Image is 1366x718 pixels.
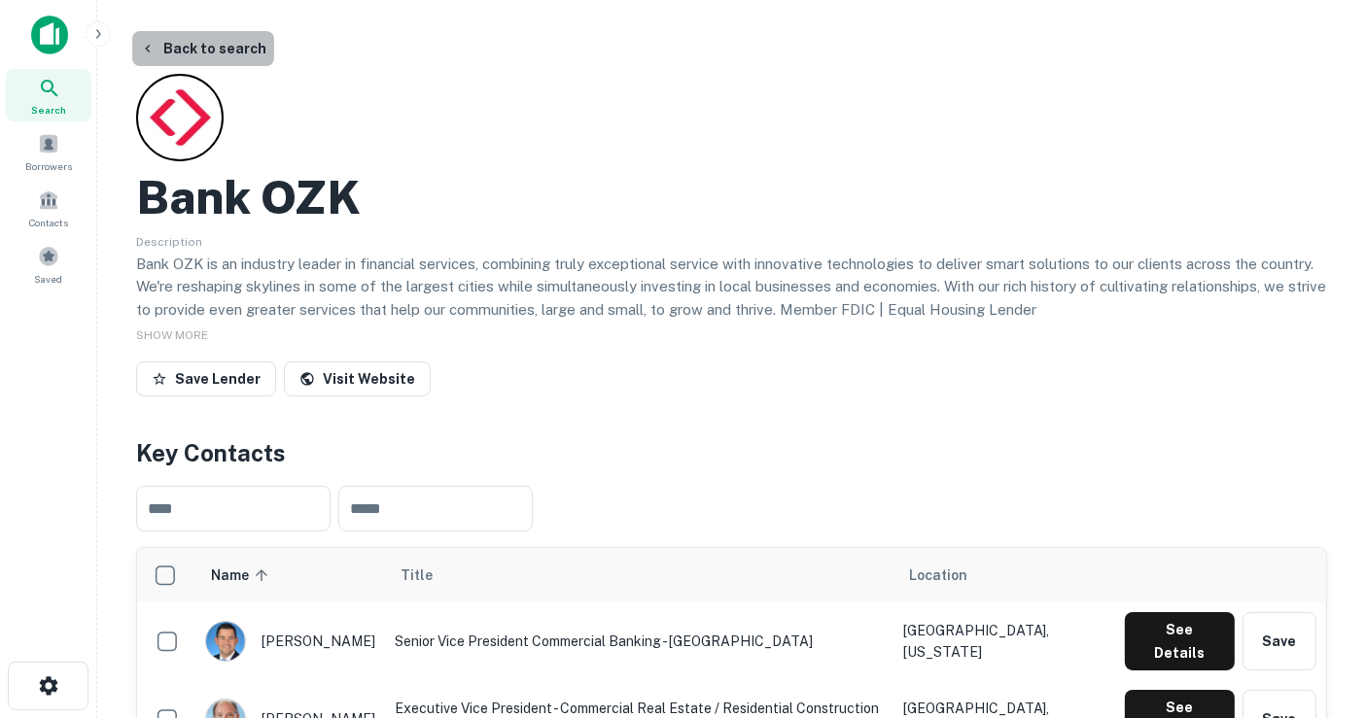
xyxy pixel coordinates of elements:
a: Search [6,69,91,121]
iframe: Chat Widget [1269,500,1366,594]
a: Saved [6,238,91,291]
img: capitalize-icon.png [31,16,68,54]
button: See Details [1125,612,1235,670]
h4: Key Contacts [136,435,1327,470]
a: Visit Website [284,361,431,396]
span: Name [211,564,274,587]
span: Description [136,235,202,249]
a: Borrowers [6,125,91,178]
th: Name [195,548,385,602]
div: [PERSON_NAME] [205,621,375,662]
td: [GEOGRAPHIC_DATA], [US_STATE] [893,602,1115,680]
span: Search [31,102,66,118]
p: Bank OZK is an industry leader in financial services, combining truly exceptional service with in... [136,253,1327,322]
span: Location [909,564,967,587]
button: Save Lender [136,361,276,396]
h2: Bank OZK [136,169,361,225]
span: Saved [35,271,63,287]
th: Location [893,548,1115,602]
th: Title [385,548,893,602]
span: Contacts [29,215,68,230]
span: SHOW MORE [136,328,208,342]
span: Title [401,564,458,587]
button: Back to search [132,31,274,66]
a: Contacts [6,182,91,234]
td: Senior Vice President Commercial Banking - [GEOGRAPHIC_DATA] [385,602,893,680]
span: Borrowers [25,158,72,174]
button: Save [1243,612,1316,670]
img: 1517702050972 [206,622,245,661]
